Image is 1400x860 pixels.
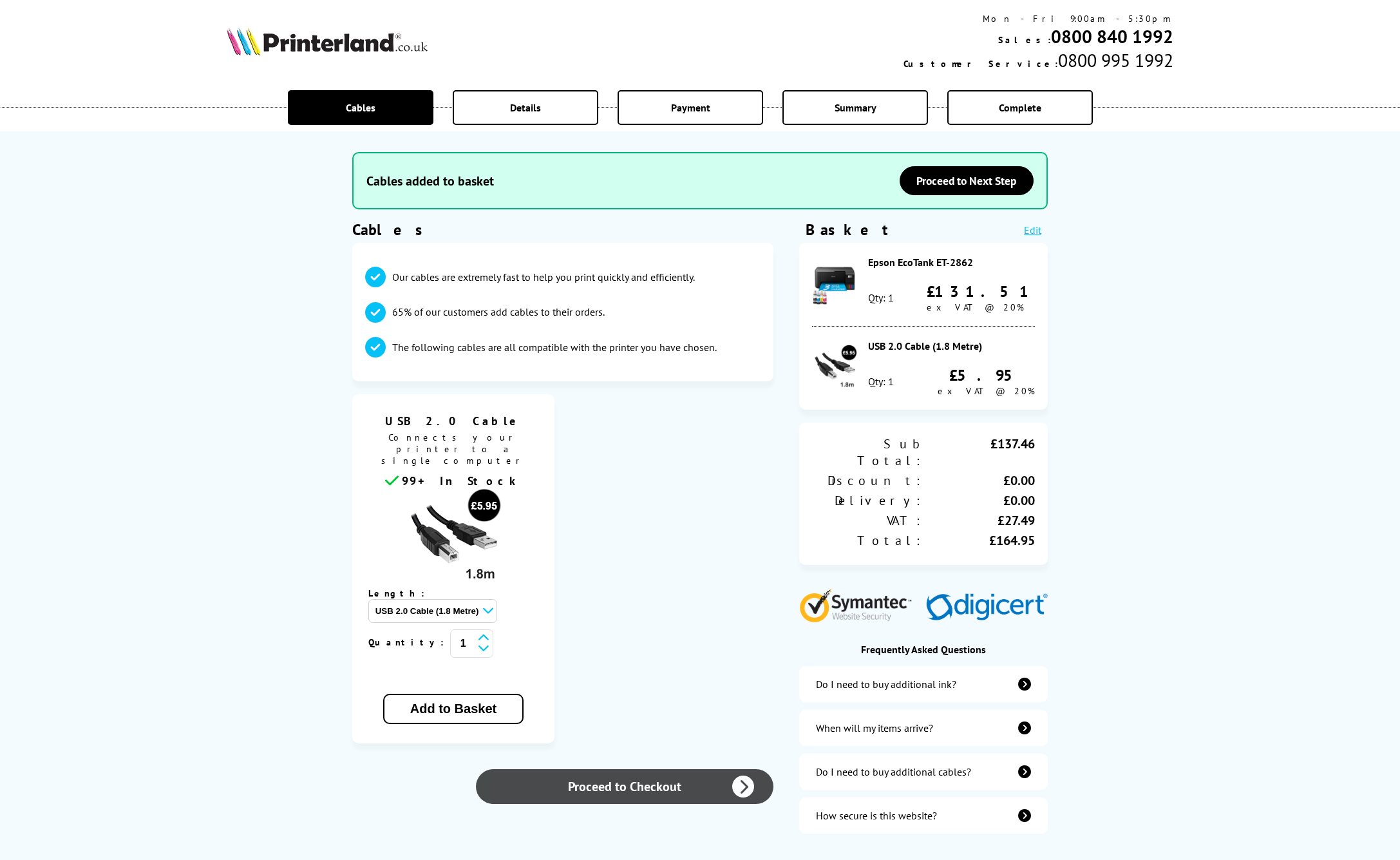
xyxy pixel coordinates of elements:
img: usb cable [405,488,502,585]
div: Epson EcoTank ET-2862 [868,256,1036,269]
span: Connects your printer to a single computer [359,428,548,473]
a: secure-website [799,798,1048,834]
div: Do I need to buy additional ink? [816,678,956,691]
img: Epson EcoTank ET-2862 [812,261,857,306]
span: Length: [368,588,437,599]
div: Do I need to buy additional cables? [816,765,971,778]
div: £164.95 [923,532,1035,549]
span: Payment [671,101,710,114]
div: Delivery: [812,492,923,509]
span: Cables [346,101,375,114]
a: Proceed to Next Step [900,166,1034,195]
span: 99+ In Stock [402,473,522,488]
span: Quantity: [368,636,450,648]
div: Mon - Fri 9:00am - 5:30pm [903,13,1173,24]
div: Total: [812,532,923,549]
a: items-arrive [799,710,1048,746]
span: ex VAT @ 20% [938,385,1035,397]
div: Basket [806,220,889,240]
span: ex VAT @ 20% [927,301,1024,313]
span: Customer Service: [903,58,1058,70]
div: Qty: 1 [868,375,894,388]
span: Complete [999,101,1041,114]
div: £0.00 [923,472,1035,489]
div: Discount: [812,472,923,489]
span: Cables added to basket [366,173,494,189]
span: Details [510,101,541,114]
img: USB 2.0 Cable (1.8 Metre) [812,345,857,390]
div: USB 2.0 Cable (1.8 Metre) [868,339,1036,352]
span: Sales: [998,34,1051,46]
a: additional-cables [799,754,1048,790]
img: Printerland Logo [227,27,428,55]
span: Summary [835,101,876,114]
div: How secure is this website? [816,809,937,822]
p: 65% of our customers add cables to their orders. [392,305,605,319]
div: When will my items arrive? [816,721,933,734]
a: 0800 840 1992 [1051,24,1173,48]
span: 0800 995 1992 [1058,48,1173,72]
p: The following cables are all compatible with the printer you have chosen. [392,340,717,354]
div: Qty: 1 [868,291,894,304]
a: additional-ink [799,666,1048,702]
div: £27.49 [923,512,1035,529]
div: Frequently Asked Questions [799,643,1048,656]
div: Sub Total: [812,435,923,469]
img: Symantec Website Security [799,586,921,622]
div: VAT: [812,512,923,529]
div: £5.95 [938,365,1035,385]
span: Proceed to Next Step [916,173,1017,188]
div: £131.51 [927,282,1035,301]
a: Proceed to Checkout [476,769,773,804]
span: USB 2.0 Cable [362,414,545,428]
div: £137.46 [923,435,1035,469]
button: Add to Basket [383,694,524,724]
img: Digicert [926,593,1048,622]
h1: Cables [352,220,773,240]
p: Our cables are extremely fast to help you print quickly and efficiently. [392,270,695,284]
div: £0.00 [923,492,1035,509]
a: Edit [1024,224,1041,236]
